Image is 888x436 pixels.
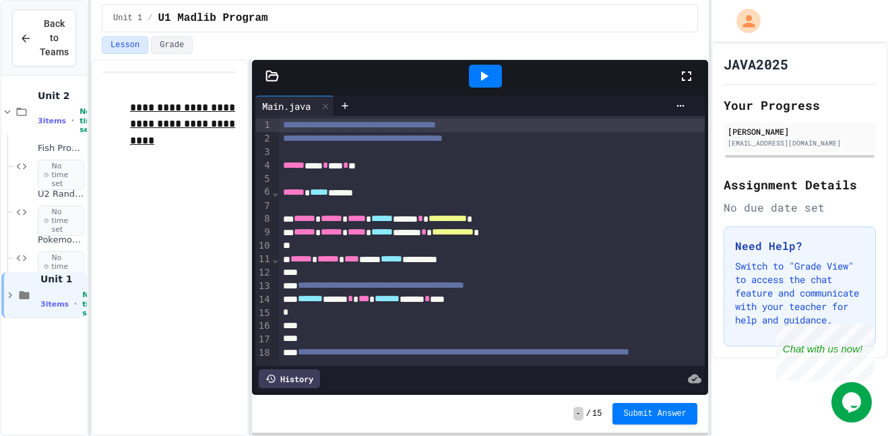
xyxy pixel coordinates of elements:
[724,55,788,73] h1: JAVA2025
[735,238,864,254] h3: Need Help?
[255,333,272,346] div: 17
[255,212,272,226] div: 8
[272,187,279,197] span: Fold line
[255,173,272,186] div: 5
[255,307,272,320] div: 15
[82,290,101,317] span: No time set
[735,259,864,327] p: Switch to "Grade View" to access the chat feature and communicate with your teacher for help and ...
[38,90,84,102] span: Unit 2
[255,199,272,213] div: 7
[38,189,84,200] span: U2 Randoms Practice
[40,300,69,309] span: 3 items
[724,175,876,194] h2: Assignment Details
[38,251,84,282] span: No time set
[71,115,74,126] span: •
[722,5,764,36] div: My Account
[158,10,267,26] span: U1 Madlib Program
[255,346,272,373] div: 18
[724,199,876,216] div: No due date set
[38,117,66,125] span: 3 items
[38,206,84,237] span: No time set
[259,369,320,388] div: History
[255,119,272,132] div: 1
[255,185,272,199] div: 6
[255,99,317,113] div: Main.java
[255,293,272,307] div: 14
[831,382,875,423] iframe: chat widget
[148,13,152,24] span: /
[255,253,272,266] div: 11
[728,138,872,148] div: [EMAIL_ADDRESS][DOMAIN_NAME]
[12,9,76,67] button: Back to Teams
[151,36,193,54] button: Grade
[40,17,69,59] span: Back to Teams
[38,143,84,154] span: Fish Program
[255,226,272,239] div: 9
[80,107,98,134] span: No time set
[272,253,279,264] span: Fold line
[623,408,687,419] span: Submit Answer
[255,132,272,146] div: 2
[255,146,272,159] div: 3
[586,408,591,419] span: /
[592,408,602,419] span: 15
[255,159,272,173] div: 4
[573,407,583,421] span: -
[724,96,876,115] h2: Your Progress
[102,36,148,54] button: Lesson
[38,235,84,246] span: Pokemon Class Example
[255,319,272,333] div: 16
[255,280,272,293] div: 13
[74,299,77,309] span: •
[776,323,875,381] iframe: chat widget
[113,13,142,24] span: Unit 1
[255,266,272,280] div: 12
[612,403,697,425] button: Submit Answer
[728,125,872,137] div: [PERSON_NAME]
[40,273,84,285] span: Unit 1
[255,96,334,116] div: Main.java
[255,239,272,253] div: 10
[38,160,84,191] span: No time set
